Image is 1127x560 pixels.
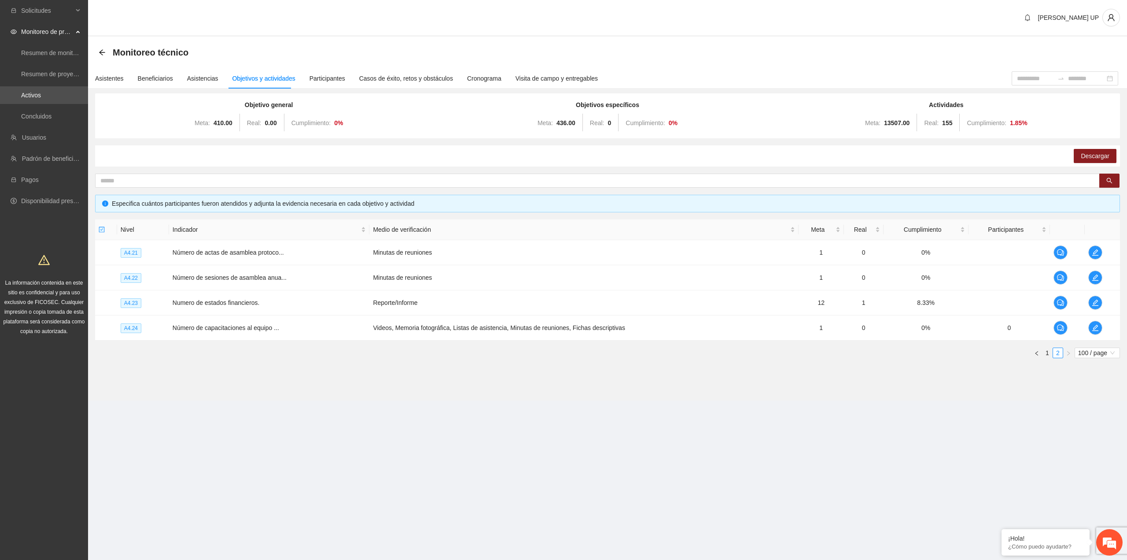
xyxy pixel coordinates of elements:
span: 100 / page [1078,348,1116,358]
span: user [1103,14,1120,22]
li: 2 [1053,348,1063,358]
span: Monitoreo técnico [113,45,188,59]
button: search [1099,174,1120,188]
div: Casos de éxito, retos y obstáculos [359,74,453,83]
td: 1 [844,290,884,315]
td: 12 [799,290,844,315]
span: Solicitudes [21,2,73,19]
td: 1 [799,265,844,290]
th: Cumplimiento [884,219,969,240]
span: Número de sesiones de asamblea anua... [173,274,287,281]
span: right [1066,351,1071,356]
span: Medio de verificación [373,225,788,234]
span: Cumplimiento [887,225,958,234]
a: Padrón de beneficiarios [22,155,87,162]
div: Back [99,49,106,56]
button: right [1063,348,1074,358]
span: Meta: [195,119,210,126]
a: Pagos [21,176,39,183]
span: A4.23 [121,298,141,308]
span: Descargar [1081,151,1109,161]
li: Previous Page [1031,348,1042,358]
span: inbox [11,7,17,14]
strong: Objetivos específicos [576,101,639,108]
div: Page Size [1075,348,1120,358]
td: Numero de estados financieros. [169,290,370,315]
span: Real: [247,119,261,126]
span: Meta: [865,119,880,126]
span: check-square [99,226,105,233]
span: [PERSON_NAME] UP [1038,14,1099,21]
th: Participantes [969,219,1050,240]
td: Minutas de reuniones [369,240,798,265]
button: edit [1088,245,1102,260]
div: ¡Hola! [1008,535,1083,542]
button: bell [1020,11,1035,25]
textarea: Escriba su mensaje y pulse “Intro” [4,241,168,271]
td: 8.33% [884,290,969,315]
button: edit [1088,271,1102,285]
a: 1 [1042,348,1052,358]
span: edit [1089,299,1102,306]
button: comment [1053,321,1068,335]
div: Participantes [309,74,345,83]
td: 0 [844,265,884,290]
div: Visita de campo y entregables [516,74,598,83]
span: info-circle [102,200,108,207]
td: 0 [844,315,884,341]
strong: Objetivo general [245,101,293,108]
span: A4.22 [121,273,141,283]
div: Chatee con nosotros ahora [46,45,148,56]
span: Real: [924,119,939,126]
div: Asistencias [187,74,218,83]
li: Next Page [1063,348,1074,358]
span: left [1034,351,1039,356]
a: Disponibilidad presupuestal [21,197,96,204]
span: edit [1089,249,1102,256]
div: Asistentes [95,74,124,83]
div: Minimizar ventana de chat en vivo [144,4,166,26]
td: 0% [884,240,969,265]
strong: 1.85 % [1010,119,1028,126]
span: Cumplimiento: [291,119,331,126]
span: swap-right [1057,75,1064,82]
td: 0 [969,315,1050,341]
strong: Actividades [929,101,964,108]
span: Estamos en línea. [51,118,122,207]
span: La información contenida en este sitio es confidencial y para uso exclusivo de FICOSEC. Cualquier... [4,280,85,334]
a: Activos [21,92,41,99]
span: bell [1021,14,1034,21]
td: 1 [799,240,844,265]
a: Usuarios [22,134,46,141]
button: left [1031,348,1042,358]
td: Minutas de reuniones [369,265,798,290]
strong: 410.00 [214,119,232,126]
th: Meta [799,219,844,240]
strong: 436.00 [556,119,575,126]
td: Videos, Memoria fotográfica, Listas de asistencia, Minutas de reuniones, Fichas descriptivas [369,315,798,341]
th: Real [844,219,884,240]
td: Reporte/Informe [369,290,798,315]
strong: 0 % [334,119,343,126]
span: A4.21 [121,248,141,258]
span: eye [11,29,17,35]
div: Especifica cuántos participantes fueron atendidos y adjunta la evidencia necesaria en cada objeti... [112,199,1113,208]
button: comment [1053,271,1068,285]
strong: 0 % [669,119,678,126]
span: Indicador [173,225,360,234]
td: 1 [799,315,844,341]
td: 0% [884,265,969,290]
strong: 0.00 [265,119,276,126]
span: Cumplimiento: [967,119,1006,126]
span: Real: [590,119,604,126]
a: Resumen de proyectos aprobados [21,70,115,78]
span: edit [1089,274,1102,281]
th: Indicador [169,219,370,240]
li: 1 [1042,348,1053,358]
span: Meta: [538,119,553,126]
span: A4.24 [121,323,141,333]
button: user [1102,9,1120,26]
span: to [1057,75,1064,82]
strong: 0 [608,119,611,126]
button: comment [1053,296,1068,310]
